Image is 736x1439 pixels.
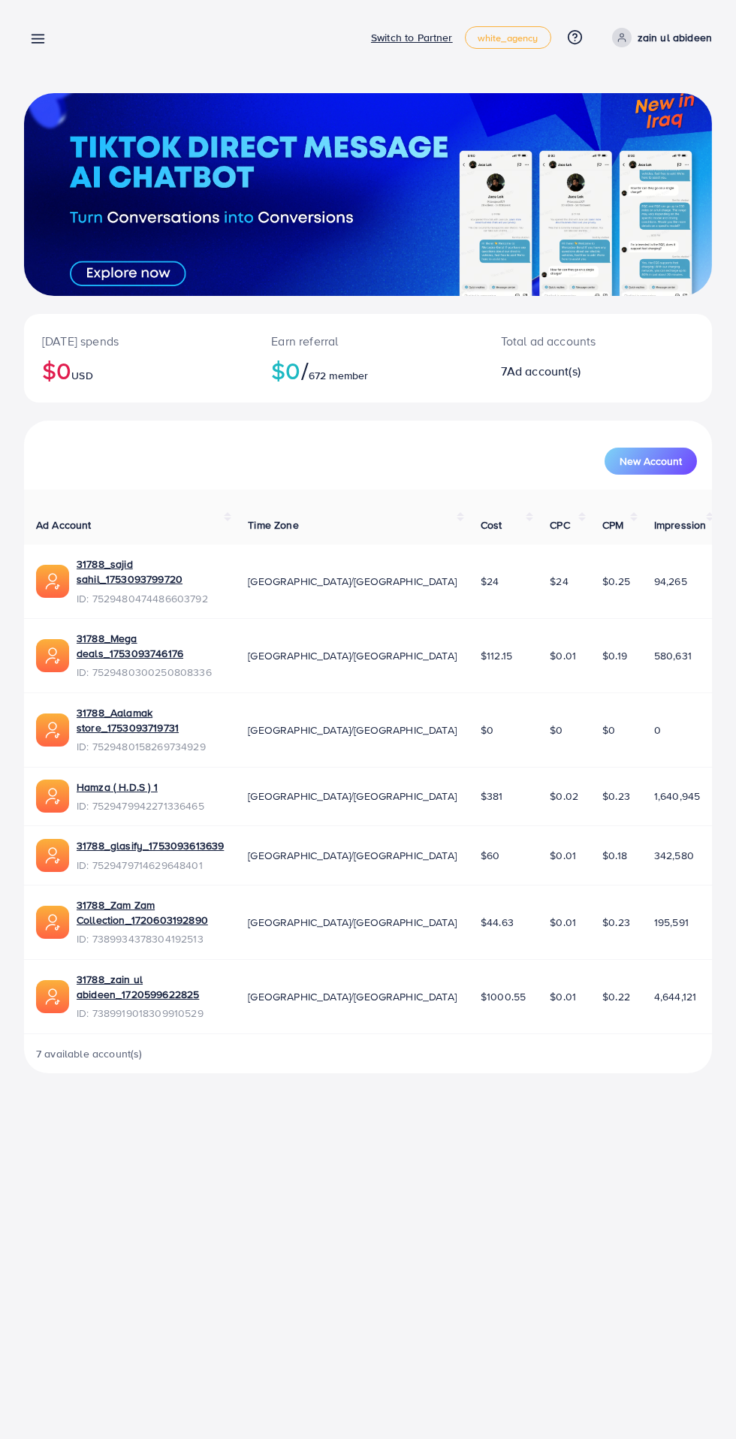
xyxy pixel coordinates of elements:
span: 4,644,121 [654,989,696,1004]
span: ID: 7529479714629648401 [77,858,224,873]
span: 0 [654,723,661,738]
span: $0 [550,723,563,738]
span: Ad account(s) [507,363,581,379]
span: $381 [481,789,503,804]
span: ID: 7529479942271336465 [77,798,204,813]
span: $0.02 [550,789,578,804]
img: ic-ads-acc.e4c84228.svg [36,839,69,872]
span: 672 member [309,368,369,383]
span: USD [71,368,92,383]
a: 31788_Mega deals_1753093746176 [77,631,224,662]
span: $0.01 [550,915,576,930]
a: 31788_Aalamak store_1753093719731 [77,705,224,736]
span: $0.01 [550,848,576,863]
span: CPC [550,517,569,532]
button: New Account [605,448,697,475]
img: ic-ads-acc.e4c84228.svg [36,906,69,939]
span: [GEOGRAPHIC_DATA]/[GEOGRAPHIC_DATA] [248,723,457,738]
span: Ad Account [36,517,92,532]
span: 342,580 [654,848,694,863]
p: [DATE] spends [42,332,235,350]
span: $0.23 [602,915,630,930]
span: [GEOGRAPHIC_DATA]/[GEOGRAPHIC_DATA] [248,789,457,804]
span: $0.22 [602,989,630,1004]
span: Time Zone [248,517,298,532]
p: Switch to Partner [371,29,453,47]
span: $0.18 [602,848,627,863]
a: 31788_sajid sahil_1753093799720 [77,557,224,587]
span: $0.23 [602,789,630,804]
a: white_agency [465,26,551,49]
span: ID: 7389919018309910529 [77,1006,224,1021]
span: $60 [481,848,499,863]
span: $24 [481,574,499,589]
a: 31788_glasify_1753093613639 [77,838,224,853]
span: ID: 7529480300250808336 [77,665,224,680]
span: [GEOGRAPHIC_DATA]/[GEOGRAPHIC_DATA] [248,574,457,589]
h2: $0 [271,356,464,385]
span: $0.01 [550,648,576,663]
span: 1,640,945 [654,789,700,804]
span: [GEOGRAPHIC_DATA]/[GEOGRAPHIC_DATA] [248,648,457,663]
img: ic-ads-acc.e4c84228.svg [36,713,69,747]
span: $0.19 [602,648,627,663]
span: $1000.55 [481,989,526,1004]
img: ic-ads-acc.e4c84228.svg [36,565,69,598]
span: [GEOGRAPHIC_DATA]/[GEOGRAPHIC_DATA] [248,915,457,930]
span: ID: 7529480158269734929 [77,739,224,754]
span: 94,265 [654,574,687,589]
img: ic-ads-acc.e4c84228.svg [36,780,69,813]
span: / [301,353,309,388]
span: 195,591 [654,915,689,930]
span: ID: 7529480474486603792 [77,591,224,606]
span: Cost [481,517,502,532]
span: 580,631 [654,648,692,663]
span: $112.15 [481,648,512,663]
span: New Account [620,456,682,466]
span: $0.25 [602,574,630,589]
a: 31788_Zam Zam Collection_1720603192890 [77,897,224,928]
h2: $0 [42,356,235,385]
a: zain ul abideen [606,28,712,47]
span: $0.01 [550,989,576,1004]
img: ic-ads-acc.e4c84228.svg [36,980,69,1013]
span: $24 [550,574,568,589]
span: 7 available account(s) [36,1046,143,1061]
span: ID: 7389934378304192513 [77,931,224,946]
img: ic-ads-acc.e4c84228.svg [36,639,69,672]
p: Earn referral [271,332,464,350]
p: Total ad accounts [501,332,637,350]
h2: 7 [501,364,637,379]
span: Impression [654,517,707,532]
p: zain ul abideen [638,29,712,47]
span: [GEOGRAPHIC_DATA]/[GEOGRAPHIC_DATA] [248,848,457,863]
span: white_agency [478,33,538,43]
span: [GEOGRAPHIC_DATA]/[GEOGRAPHIC_DATA] [248,989,457,1004]
span: $44.63 [481,915,514,930]
a: 31788_zain ul abideen_1720599622825 [77,972,224,1003]
span: $0 [481,723,493,738]
a: Hamza ( H.D.S ) 1 [77,780,204,795]
span: $0 [602,723,615,738]
span: CPM [602,517,623,532]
